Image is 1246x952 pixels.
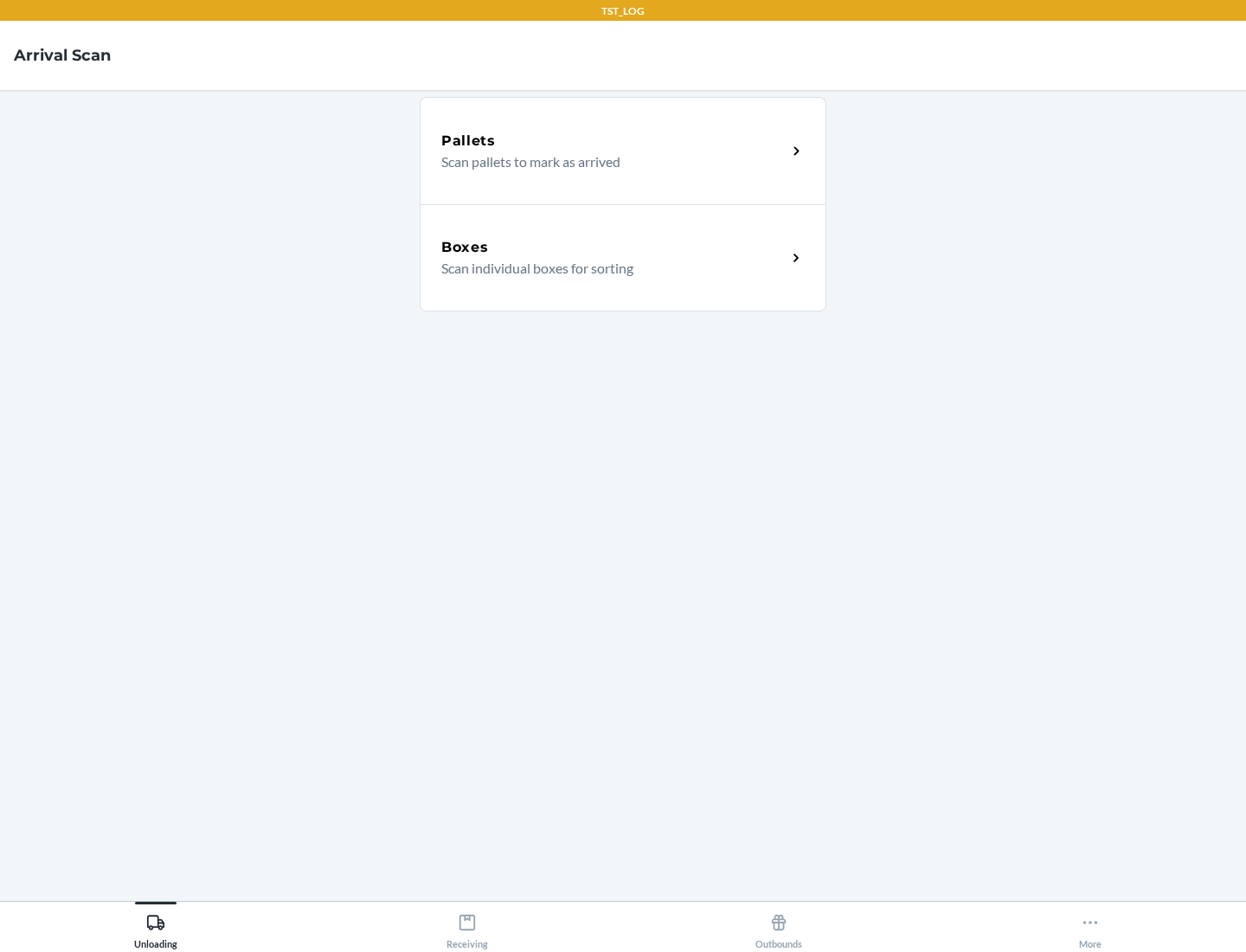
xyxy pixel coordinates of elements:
div: Unloading [134,906,177,949]
p: Scan individual boxes for sorting [441,258,773,279]
button: More [934,902,1246,949]
p: TST_LOG [601,3,645,19]
a: PalletsScan pallets to mark as arrived [420,97,826,204]
h4: Arrival Scan [14,44,111,67]
button: Outbounds [623,902,934,949]
div: More [1079,906,1101,949]
div: Outbounds [755,906,802,949]
p: Scan pallets to mark as arrived [441,151,773,172]
h5: Pallets [441,131,496,151]
div: Receiving [446,906,488,949]
a: BoxesScan individual boxes for sorting [420,204,826,312]
h5: Boxes [441,237,489,258]
button: Receiving [311,902,623,949]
